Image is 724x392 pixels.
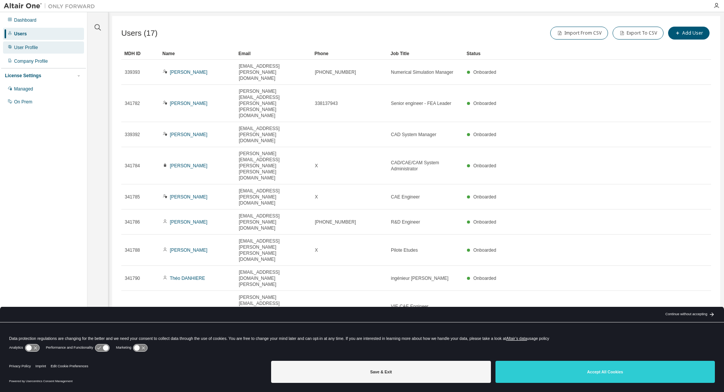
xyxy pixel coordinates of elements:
[391,219,420,225] span: R&D Engineer
[314,48,384,60] div: Phone
[391,100,451,106] span: Senior engineer - FEA Leader
[473,194,496,200] span: Onboarded
[170,219,208,225] a: [PERSON_NAME]
[170,101,208,106] a: [PERSON_NAME]
[14,86,33,92] div: Managed
[391,275,448,281] span: ingénieur [PERSON_NAME]
[239,188,308,206] span: [EMAIL_ADDRESS][PERSON_NAME][DOMAIN_NAME]
[473,163,496,168] span: Onboarded
[473,132,496,137] span: Onboarded
[124,48,156,60] div: MDH ID
[473,276,496,281] span: Onboarded
[125,100,140,106] span: 341782
[473,248,496,253] span: Onboarded
[473,70,496,75] span: Onboarded
[467,48,672,60] div: Status
[391,303,460,316] span: VIE CAE Engineer [GEOGRAPHIC_DATA]
[613,27,664,40] button: Export To CSV
[473,219,496,225] span: Onboarded
[170,248,208,253] a: [PERSON_NAME]
[315,163,318,169] span: X
[125,275,140,281] span: 341790
[125,194,140,200] span: 341785
[238,48,308,60] div: Email
[391,160,460,172] span: CAD/CAE/CAM System Administrator
[239,238,308,262] span: [EMAIL_ADDRESS][PERSON_NAME][PERSON_NAME][DOMAIN_NAME]
[391,247,418,253] span: Pilote Etudes
[315,194,318,200] span: X
[239,88,308,119] span: [PERSON_NAME][EMAIL_ADDRESS][PERSON_NAME][PERSON_NAME][DOMAIN_NAME]
[125,69,140,75] span: 339393
[170,132,208,137] a: [PERSON_NAME]
[170,163,208,168] a: [PERSON_NAME]
[5,73,41,79] div: License Settings
[14,31,27,37] div: Users
[170,276,205,281] a: Théo DANHIERE
[125,132,140,138] span: 339392
[315,100,338,106] span: 338137943
[121,29,157,38] span: Users (17)
[550,27,608,40] button: Import From CSV
[315,247,318,253] span: X
[315,69,356,75] span: [PHONE_NUMBER]
[125,219,140,225] span: 341786
[14,99,32,105] div: On Prem
[239,125,308,144] span: [EMAIL_ADDRESS][PERSON_NAME][DOMAIN_NAME]
[170,194,208,200] a: [PERSON_NAME]
[14,58,48,64] div: Company Profile
[391,69,453,75] span: Numerical Simulation Manager
[14,44,38,51] div: User Profile
[239,151,308,181] span: [PERSON_NAME][EMAIL_ADDRESS][PERSON_NAME][PERSON_NAME][DOMAIN_NAME]
[14,17,37,23] div: Dashboard
[391,194,420,200] span: CAE Engineer
[315,219,356,225] span: [PHONE_NUMBER]
[239,213,308,231] span: [EMAIL_ADDRESS][PERSON_NAME][DOMAIN_NAME]
[125,247,140,253] span: 341788
[239,294,308,325] span: [PERSON_NAME][EMAIL_ADDRESS][PERSON_NAME][PERSON_NAME][DOMAIN_NAME]
[239,63,308,81] span: [EMAIL_ADDRESS][PERSON_NAME][DOMAIN_NAME]
[4,2,99,10] img: Altair One
[668,27,710,40] button: Add User
[391,132,436,138] span: CAD System Manager
[125,163,140,169] span: 341784
[170,70,208,75] a: [PERSON_NAME]
[473,101,496,106] span: Onboarded
[391,48,460,60] div: Job Title
[239,269,308,287] span: [EMAIL_ADDRESS][DOMAIN_NAME][PERSON_NAME]
[162,48,232,60] div: Name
